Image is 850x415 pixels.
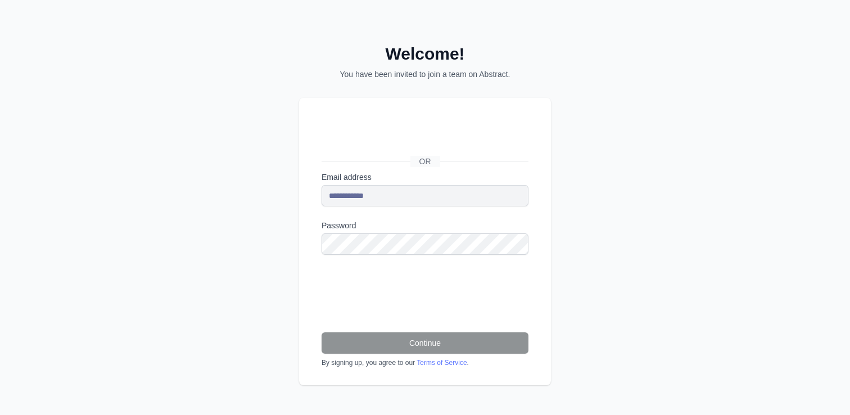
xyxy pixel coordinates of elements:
[322,220,528,231] label: Password
[417,359,467,367] a: Terms of Service
[322,172,528,183] label: Email address
[322,332,528,354] button: Continue
[410,156,440,167] span: OR
[299,44,551,64] h2: Welcome!
[322,358,528,367] div: By signing up, you agree to our .
[316,124,532,148] iframe: Sign in with Google Button
[299,69,551,80] p: You have been invited to join a team on Abstract.
[322,268,492,312] iframe: reCAPTCHA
